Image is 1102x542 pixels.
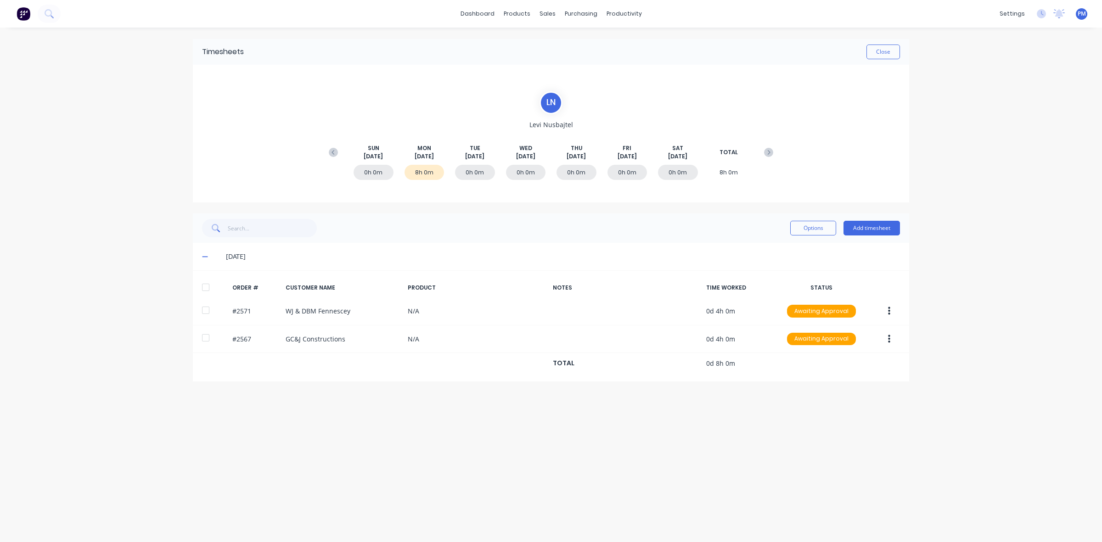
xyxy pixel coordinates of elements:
div: 0h 0m [354,165,394,180]
span: SUN [368,144,379,152]
span: WED [519,144,532,152]
span: [DATE] [668,152,687,161]
span: [DATE] [415,152,434,161]
div: 8h 0m [709,165,749,180]
span: THU [571,144,582,152]
div: products [499,7,535,21]
span: Levi Nusbajtel [529,120,573,129]
span: TUE [470,144,480,152]
span: TOTAL [720,148,738,156]
div: 8h 0m [405,165,444,180]
span: PM [1078,10,1086,18]
img: Factory [17,7,30,21]
div: Awaiting Approval [787,333,856,346]
div: ORDER # [232,284,278,292]
div: productivity [602,7,647,21]
div: 0h 0m [557,165,596,180]
div: 0h 0m [506,165,546,180]
div: 0h 0m [658,165,698,180]
div: NOTES [553,284,699,292]
span: MON [417,144,431,152]
div: sales [535,7,560,21]
div: settings [995,7,1029,21]
button: Close [866,45,900,59]
div: Timesheets [202,46,244,57]
button: Options [790,221,836,235]
button: Awaiting Approval [787,304,856,318]
button: Add timesheet [843,221,900,235]
div: CUSTOMER NAME [286,284,400,292]
button: Awaiting Approval [787,332,856,346]
input: Search... [228,219,317,237]
div: [DATE] [226,251,900,262]
div: 0h 0m [607,165,647,180]
span: [DATE] [465,152,484,161]
div: PRODUCT [408,284,545,292]
span: FRI [623,144,631,152]
span: [DATE] [364,152,383,161]
span: SAT [672,144,683,152]
div: Awaiting Approval [787,305,856,318]
div: L N [540,91,562,114]
span: [DATE] [618,152,637,161]
span: [DATE] [567,152,586,161]
div: purchasing [560,7,602,21]
div: STATUS [782,284,860,292]
a: dashboard [456,7,499,21]
div: TIME WORKED [706,284,775,292]
span: [DATE] [516,152,535,161]
div: 0h 0m [455,165,495,180]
